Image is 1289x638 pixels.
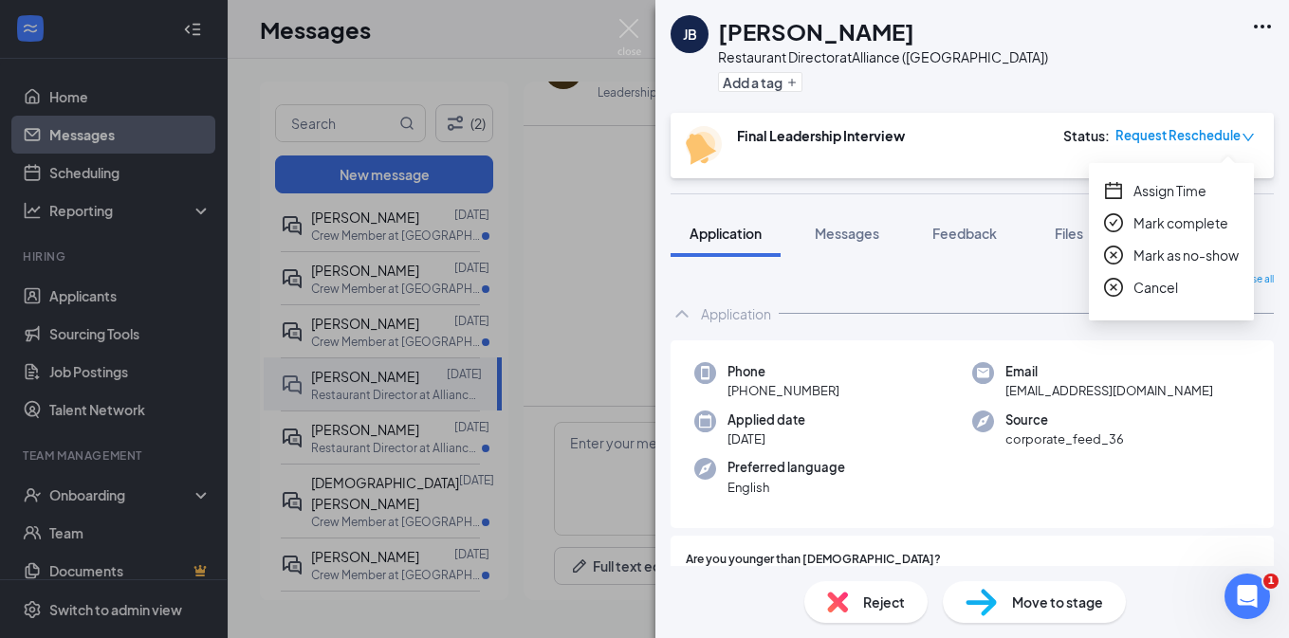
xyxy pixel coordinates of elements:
span: Files [1055,225,1083,242]
span: down [1242,131,1255,144]
span: Preferred language [727,458,845,477]
span: [EMAIL_ADDRESS][DOMAIN_NAME] [1005,381,1213,400]
div: Restaurant Director at Alliance ([GEOGRAPHIC_DATA]) [718,47,1048,66]
svg: Plus [786,77,798,88]
span: Application [690,225,762,242]
span: close-circle [1104,246,1123,264]
button: PlusAdd a tag [718,72,802,92]
span: check-circle [1104,213,1123,232]
div: Application [701,304,771,323]
span: Assign Time [1133,180,1206,201]
span: Request Reschedule [1115,126,1241,145]
span: [DATE] [727,429,805,448]
span: [PHONE_NUMBER] [727,381,839,400]
svg: ChevronUp [671,302,693,325]
span: Phone [727,362,839,381]
span: 1 [1263,574,1279,589]
span: corporate_feed_36 [1005,429,1124,448]
span: Are you younger than [DEMOGRAPHIC_DATA]? [686,551,941,569]
span: Messages [815,225,879,242]
span: Applied date [727,410,805,429]
div: Status : [1063,126,1110,145]
b: Final Leadership Interview [737,127,905,144]
span: English [727,478,845,497]
span: Move to stage [1012,592,1103,612]
iframe: Intercom live chat [1225,574,1270,619]
div: JB [683,25,697,44]
span: Cancel [1133,277,1178,298]
span: Source [1005,410,1124,429]
span: close-circle [1104,278,1123,297]
span: Feedback [932,225,997,242]
span: calendar [1104,181,1123,200]
span: Mark complete [1133,212,1228,233]
span: Email [1005,362,1213,381]
span: Mark as no-show [1133,245,1239,265]
svg: Ellipses [1251,15,1274,38]
span: Reject [863,592,905,612]
h1: [PERSON_NAME] [718,15,914,47]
